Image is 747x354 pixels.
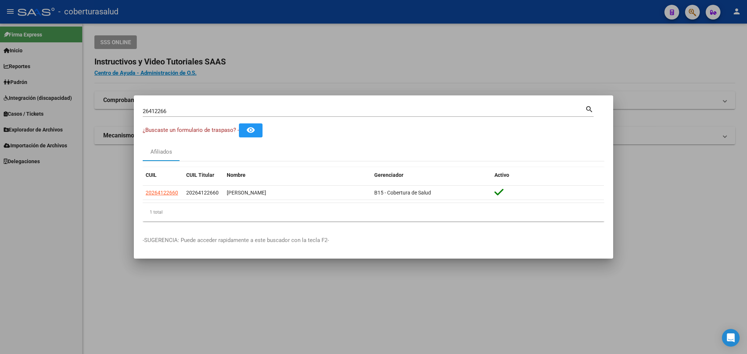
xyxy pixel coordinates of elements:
[146,190,178,196] span: 20264122660
[227,189,368,197] div: [PERSON_NAME]
[494,172,509,178] span: Activo
[374,172,403,178] span: Gerenciador
[246,126,255,134] mat-icon: remove_red_eye
[143,203,604,221] div: 1 total
[150,148,172,156] div: Afiliados
[371,167,491,183] datatable-header-cell: Gerenciador
[585,104,594,113] mat-icon: search
[224,167,371,183] datatable-header-cell: Nombre
[146,172,157,178] span: CUIL
[183,167,224,183] datatable-header-cell: CUIL Titular
[491,167,604,183] datatable-header-cell: Activo
[374,190,431,196] span: B15 - Cobertura de Salud
[143,167,183,183] datatable-header-cell: CUIL
[722,329,740,347] div: Open Intercom Messenger
[186,172,214,178] span: CUIL Titular
[227,172,246,178] span: Nombre
[186,190,219,196] span: 20264122660
[143,127,239,133] span: ¿Buscaste un formulario de traspaso? -
[143,236,604,245] p: -SUGERENCIA: Puede acceder rapidamente a este buscador con la tecla F2-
